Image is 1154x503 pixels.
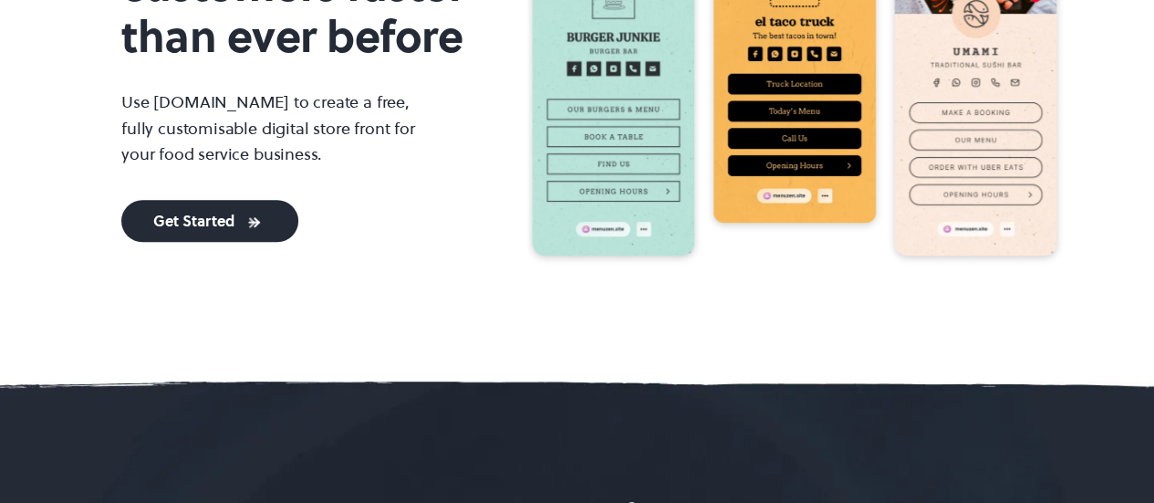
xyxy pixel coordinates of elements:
p: Use [DOMAIN_NAME] to create a free, fully customisable digital store front for your food service ... [121,89,433,168]
div: Get Started [153,214,234,228]
a: Get Started [121,200,298,242]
